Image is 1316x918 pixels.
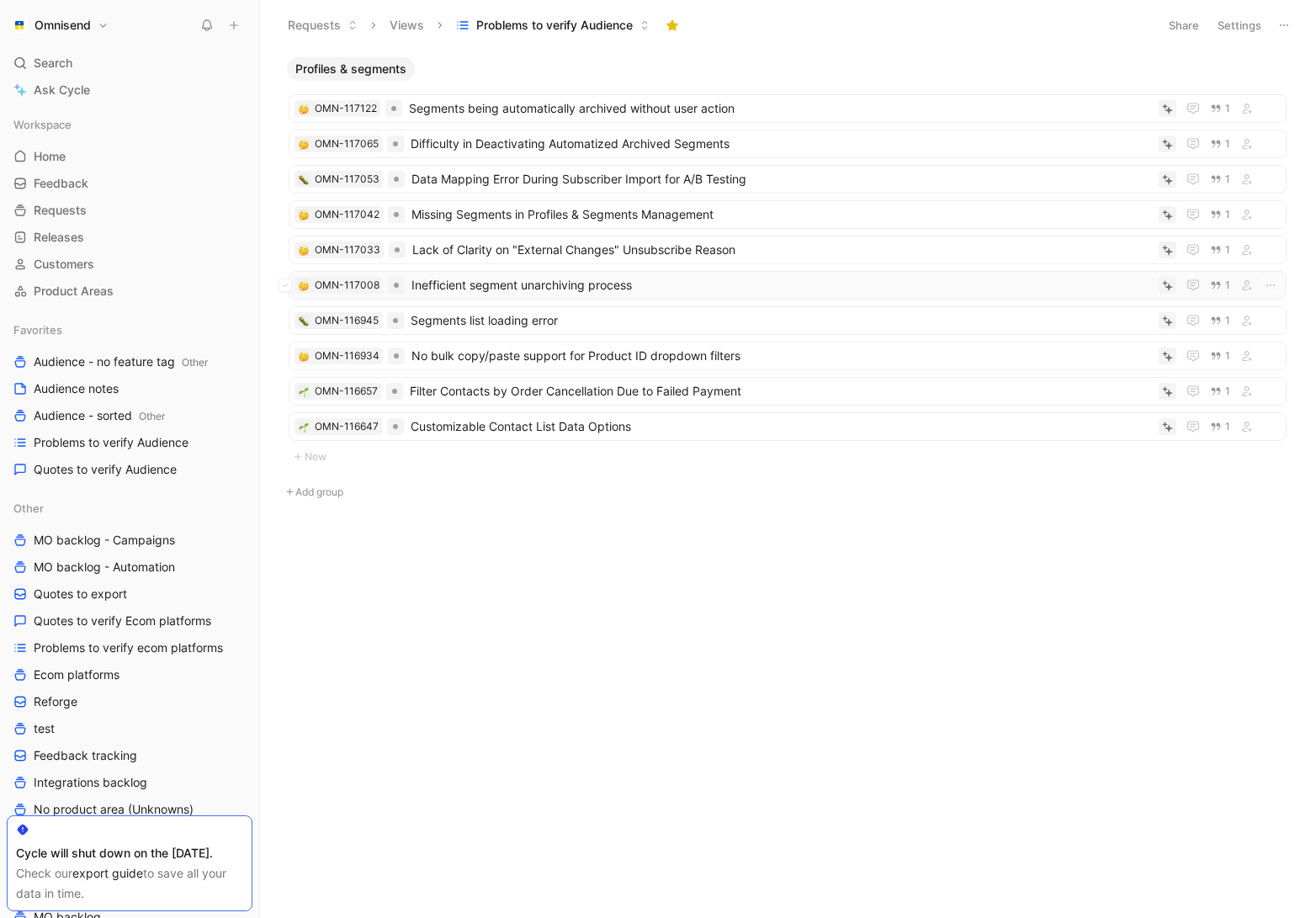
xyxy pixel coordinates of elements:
[13,321,62,338] span: Favorites
[295,61,406,77] span: Profiles & segments
[411,204,1152,225] span: Missing Segments in Profiles & Segments Management
[411,310,1152,331] span: Segments list loading error
[299,210,309,220] img: 🤔
[34,747,137,764] span: Feedback tracking
[298,173,310,185] div: 🐛
[280,13,365,38] button: Requests
[298,421,310,432] button: 🌱
[7,457,252,482] a: Quotes to verify Audience
[7,225,252,250] a: Releases
[299,175,309,185] img: 🐛
[299,140,309,150] img: 🤔
[299,281,309,291] img: 🤔
[315,348,379,364] div: OMN-116934
[315,135,379,152] div: OMN-117065
[289,271,1287,300] a: 🤔OMN-117008Inefficient segment unarchiving process1
[411,169,1152,189] span: Data Mapping Error During Subscriber Import for A/B Testing
[34,613,211,629] span: Quotes to verify Ecom platforms
[7,716,252,741] a: test
[476,17,633,34] span: Problems to verify Audience
[34,407,165,425] span: Audience - sorted
[34,229,84,246] span: Releases
[139,410,165,422] span: Other
[299,246,309,256] img: 🤔
[7,555,252,580] a: MO backlog - Automation
[7,689,252,714] a: Reforge
[299,352,309,362] img: 🤔
[72,866,143,880] a: export guide
[298,209,310,220] div: 🤔
[34,380,119,397] span: Audience notes
[7,171,252,196] a: Feedback
[34,202,87,219] span: Requests
[409,98,1152,119] span: Segments being automatically archived without user action
[7,743,252,768] a: Feedback tracking
[7,317,252,342] div: Favorites
[1207,417,1234,436] button: 1
[7,770,252,795] a: Integrations backlog
[299,422,309,432] img: 🌱
[315,277,379,294] div: OMN-117008
[298,244,310,256] button: 🤔
[34,353,208,371] span: Audience - no feature tag
[7,430,252,455] a: Problems to verify Audience
[34,639,223,656] span: Problems to verify ecom platforms
[1207,241,1234,259] button: 1
[7,797,252,822] a: No product area (Unknowns)
[287,57,415,81] button: Profiles & segments
[7,376,252,401] a: Audience notes
[1207,99,1234,118] button: 1
[410,381,1152,401] span: Filter Contacts by Order Cancellation Due to Failed Payment
[7,349,252,374] a: Audience - no feature tagOther
[280,57,1295,468] div: Profiles & segmentsNew
[34,256,94,273] span: Customers
[34,283,114,300] span: Product Areas
[7,77,252,103] a: Ask Cycle
[182,356,208,369] span: Other
[1225,103,1230,114] span: 1
[7,50,252,76] div: Search
[7,608,252,634] a: Quotes to verify Ecom platforms
[7,635,252,661] a: Problems to verify ecom platforms
[7,662,252,687] a: Ecom platforms
[412,240,1152,260] span: Lack of Clarity on "External Changes" Unsubscribe Reason
[34,693,77,710] span: Reforge
[34,801,194,818] span: No product area (Unknowns)
[298,350,310,362] button: 🤔
[289,342,1287,370] a: 🤔OMN-116934No bulk copy/paste support for Product ID dropdown filters1
[7,279,252,304] a: Product Areas
[7,252,252,277] a: Customers
[289,412,1287,441] a: 🌱OMN-116647Customizable Contact List Data Options1
[34,532,175,549] span: MO backlog - Campaigns
[7,403,252,428] a: Audience - sortedOther
[298,315,310,326] button: 🐛
[1207,135,1234,153] button: 1
[289,130,1287,158] a: 🤔OMN-117065Difficulty in Deactivating Automatized Archived Segments1
[1225,245,1230,255] span: 1
[34,559,175,576] span: MO backlog - Automation
[16,863,243,904] div: Check our to save all your data in time.
[298,138,310,150] button: 🤔
[315,383,378,400] div: OMN-116657
[411,346,1152,366] span: No bulk copy/paste support for Product ID dropdown filters
[411,417,1152,437] span: Customizable Contact List Data Options
[34,586,127,602] span: Quotes to export
[1161,13,1207,37] button: Share
[1207,276,1234,295] button: 1
[1225,139,1230,149] span: 1
[1207,347,1234,365] button: 1
[289,165,1287,194] a: 🐛OMN-117053Data Mapping Error During Subscriber Import for A/B Testing1
[289,236,1287,264] a: 🤔OMN-117033Lack of Clarity on "External Changes" Unsubscribe Reason1
[315,418,379,435] div: OMN-116647
[411,134,1152,154] span: Difficulty in Deactivating Automatized Archived Segments
[34,18,91,33] h1: Omnisend
[34,80,90,100] span: Ask Cycle
[289,94,1287,123] a: 🤔OMN-117122Segments being automatically archived without user action1
[1207,170,1234,188] button: 1
[299,387,309,397] img: 🌱
[1207,311,1234,330] button: 1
